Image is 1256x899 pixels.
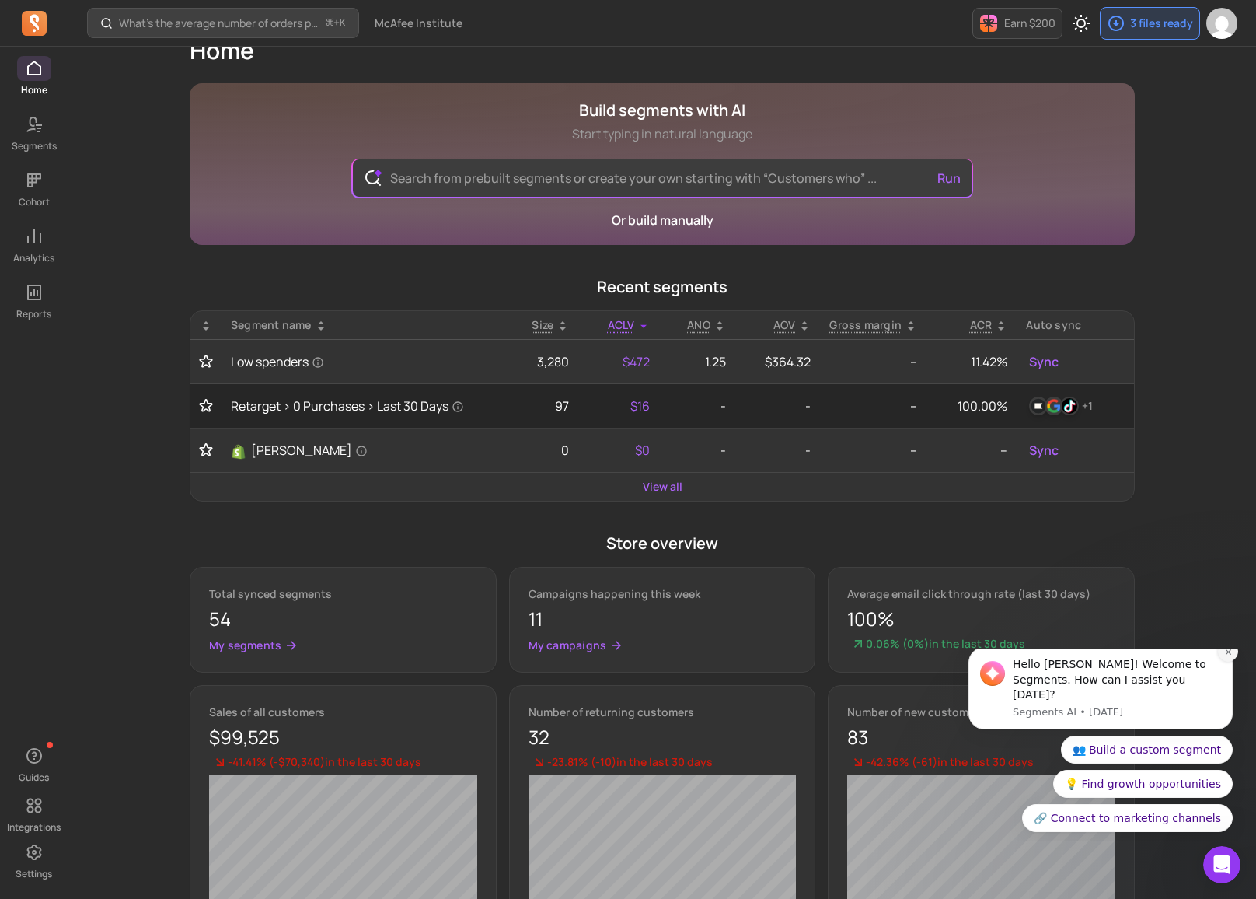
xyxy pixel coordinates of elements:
[365,9,472,37] button: McAfee Institute
[190,37,1135,65] h1: Home
[668,397,725,415] p: -
[68,9,276,54] div: Hello [PERSON_NAME]! Welcome to Segments. How can I assist you [DATE]?
[77,156,288,184] button: Quick reply: 🔗 Connect to marketing channels
[773,317,796,333] p: AOV
[1029,352,1059,371] span: Sync
[16,868,52,880] p: Settings
[608,317,635,332] span: ACLV
[745,397,811,415] p: -
[1206,8,1237,39] img: avatar
[326,15,346,31] span: +
[866,636,902,651] span: 0.06%
[231,352,324,371] span: Low spenders
[829,397,917,415] p: --
[375,16,462,31] span: McAfee Institute
[514,397,569,415] p: 97
[190,533,1135,554] p: Store overview
[1029,397,1048,415] img: klaviyo
[251,441,368,460] span: [PERSON_NAME]
[829,441,917,460] p: --
[1029,441,1059,460] span: Sync
[200,354,212,369] button: Toggle favorite
[1026,394,1096,418] button: klaviyogoogletiktok+1
[945,649,1256,841] iframe: Intercom notifications message
[529,605,797,633] p: 11
[200,398,212,414] button: Toggle favorite
[588,397,650,415] p: $16
[378,159,947,197] input: Search from prebuilt segments or create your own starting with “Customers who” ...
[1026,349,1062,374] button: Sync
[668,352,725,371] p: 1.25
[231,397,495,415] a: Retarget > 0 Purchases > Last 30 Days
[119,16,320,31] p: What’s the average number of orders per customer?
[1130,16,1193,31] p: 3 files ready
[269,754,325,769] span: ( -$70,340 )
[1045,397,1063,415] img: google
[231,444,246,460] img: Shopify
[19,196,50,208] p: Cohort
[1026,317,1125,333] div: Auto sync
[231,352,495,371] a: Low spenders
[529,754,797,771] p: in the last 30 days
[829,317,902,333] p: Gross margin
[68,9,276,54] div: Message content
[745,352,811,371] p: $364.32
[1082,398,1093,414] p: + 1
[847,636,1115,653] p: in the last 30 days
[19,771,49,784] p: Guides
[209,723,280,751] a: $99,525
[209,638,281,653] p: My segments
[931,163,967,194] button: Run
[847,723,868,751] a: 83
[514,352,569,371] p: 3,280
[17,740,51,787] button: Guides
[572,100,752,121] h1: Build segments with AI
[529,638,797,653] a: My campaigns
[87,8,359,38] button: What’s the average number of orders per customer?⌘+K
[972,8,1062,39] button: Earn $200
[1026,438,1062,463] button: Sync
[529,586,797,602] p: Campaigns happening this week
[13,252,54,264] p: Analytics
[591,754,616,769] span: ( -10 )
[936,397,1007,415] p: 100.00%
[514,441,569,460] p: 0
[572,124,752,143] p: Start typing in natural language
[231,317,495,333] div: Segment name
[7,821,61,834] p: Integrations
[68,57,276,71] p: Message from Segments AI, sent 10w ago
[190,276,1135,298] p: Recent segments
[1100,7,1200,40] button: 3 files ready
[1066,8,1097,39] button: Toggle dark mode
[529,638,607,653] p: My campaigns
[847,705,1115,720] p: Number of new customers
[108,121,288,149] button: Quick reply: 💡 Find growth opportunities
[209,754,477,771] p: in the last 30 days
[23,87,288,184] div: Quick reply options
[912,754,937,769] span: ( -61 )
[326,14,334,33] kbd: ⌘
[529,705,797,720] p: Number of returning customers
[16,308,51,320] p: Reports
[847,586,1115,602] p: Average email click through rate (last 30 days)
[936,352,1007,371] p: 11.42%
[529,723,549,751] a: 32
[200,443,212,458] button: Toggle favorite
[745,441,811,460] p: -
[1203,846,1240,883] iframe: Intercom live chat
[588,352,650,371] p: $472
[209,586,477,602] p: Total synced segments
[231,441,495,460] a: Shopify[PERSON_NAME]
[340,17,346,30] kbd: K
[1060,397,1079,415] img: tiktok
[829,352,917,371] p: --
[668,441,725,460] p: -
[612,212,713,229] a: Or build manually
[35,12,60,37] img: Profile image for Segments AI
[228,754,269,769] span: -41.41%
[21,84,47,96] p: Home
[847,605,1115,633] p: 100%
